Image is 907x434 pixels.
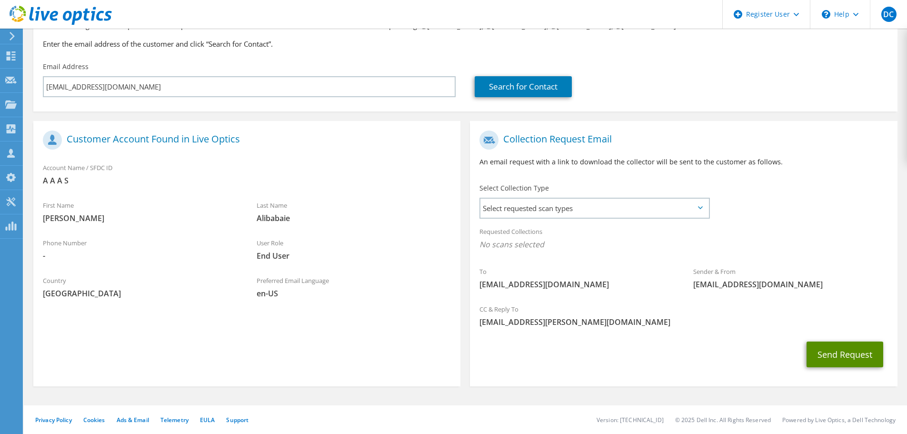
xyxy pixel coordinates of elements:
li: Version: [TECHNICAL_ID] [597,416,664,424]
a: Search for Contact [475,76,572,97]
span: DC [881,7,897,22]
span: - [43,251,238,261]
span: No scans selected [479,239,887,250]
span: [EMAIL_ADDRESS][DOMAIN_NAME] [693,279,888,290]
a: Telemetry [160,416,189,424]
span: en-US [257,288,451,299]
h1: Customer Account Found in Live Optics [43,131,446,150]
a: EULA [200,416,215,424]
div: Sender & From [684,262,897,294]
label: Select Collection Type [479,183,549,193]
div: Last Name [247,195,461,228]
div: Country [33,271,247,303]
div: Account Name / SFDC ID [33,158,460,191]
h1: Collection Request Email [479,131,883,150]
div: First Name [33,195,247,228]
span: Select requested scan types [480,199,708,218]
span: [EMAIL_ADDRESS][DOMAIN_NAME] [479,279,674,290]
span: End User [257,251,451,261]
div: User Role [247,233,461,266]
a: Cookies [83,416,105,424]
span: A A A S [43,175,451,186]
a: Privacy Policy [35,416,72,424]
span: [EMAIL_ADDRESS][PERSON_NAME][DOMAIN_NAME] [479,317,887,327]
li: © 2025 Dell Inc. All Rights Reserved [675,416,771,424]
a: Support [226,416,249,424]
label: Email Address [43,62,89,71]
span: [GEOGRAPHIC_DATA] [43,288,238,299]
div: CC & Reply To [470,299,897,332]
svg: \n [822,10,830,19]
p: An email request with a link to download the collector will be sent to the customer as follows. [479,157,887,167]
h3: Enter the email address of the customer and click “Search for Contact”. [43,39,888,49]
a: Ads & Email [117,416,149,424]
li: Powered by Live Optics, a Dell Technology [782,416,896,424]
span: [PERSON_NAME] [43,213,238,223]
div: Phone Number [33,233,247,266]
div: Preferred Email Language [247,271,461,303]
span: Alibabaie [257,213,451,223]
button: Send Request [807,342,883,367]
div: Requested Collections [470,222,897,257]
div: To [470,262,684,294]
